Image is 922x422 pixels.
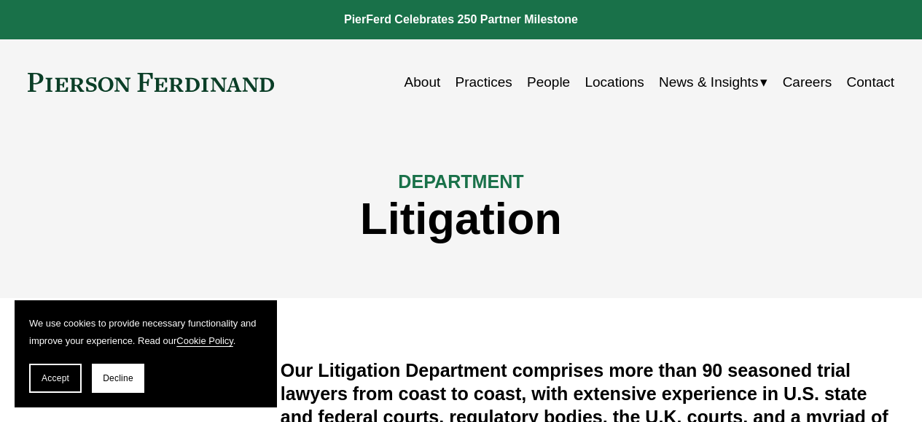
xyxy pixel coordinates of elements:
[176,335,233,346] a: Cookie Policy
[659,70,758,95] span: News & Insights
[29,364,82,393] button: Accept
[659,69,767,96] a: folder dropdown
[15,300,277,407] section: Cookie banner
[585,69,644,96] a: Locations
[92,364,144,393] button: Decline
[405,69,441,96] a: About
[29,315,262,349] p: We use cookies to provide necessary functionality and improve your experience. Read our .
[783,69,832,96] a: Careers
[398,171,523,192] span: DEPARTMENT
[103,373,133,383] span: Decline
[456,69,512,96] a: Practices
[28,193,894,244] h1: Litigation
[847,69,895,96] a: Contact
[527,69,570,96] a: People
[42,373,69,383] span: Accept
